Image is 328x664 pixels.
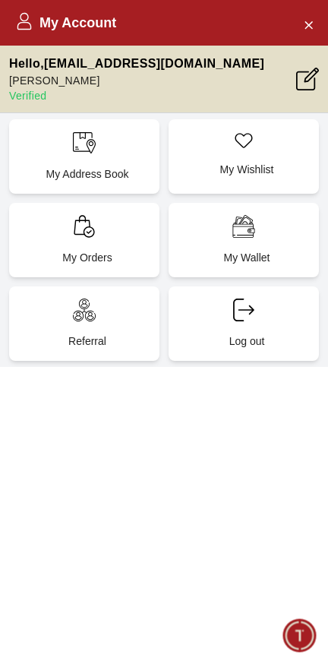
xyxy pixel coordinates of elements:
p: Verified [9,88,264,103]
p: Log out [181,334,313,349]
p: Referral [21,334,153,349]
h2: My Account [15,12,116,33]
p: My Wallet [181,250,313,265]
p: My Orders [21,250,153,265]
button: Close Account [296,12,320,36]
p: Hello , [EMAIL_ADDRESS][DOMAIN_NAME] [9,55,264,73]
p: My Address Book [21,166,153,182]
div: Chat Widget [283,619,317,653]
p: [PERSON_NAME] [9,73,264,88]
p: My Wishlist [181,162,313,177]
